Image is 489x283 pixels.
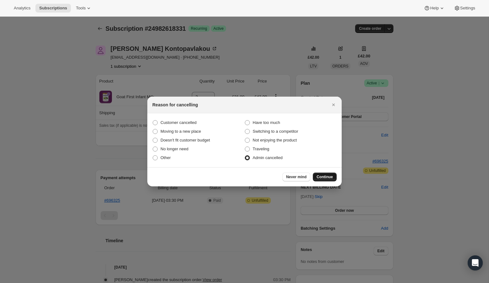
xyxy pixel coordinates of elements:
button: Close [329,100,338,109]
button: Subscriptions [35,4,71,13]
span: Settings [460,6,475,11]
span: Help [430,6,439,11]
span: Analytics [14,6,30,11]
div: Open Intercom Messenger [468,255,483,270]
button: Tools [72,4,96,13]
button: Analytics [10,4,34,13]
span: Switching to a competitor [253,129,298,134]
button: Continue [313,173,337,181]
span: Customer cancelled [160,120,197,125]
span: Admin cancelled [253,155,282,160]
span: Never mind [286,174,307,179]
span: Doesn't fit customer budget [160,138,210,142]
button: Help [420,4,449,13]
button: Never mind [282,173,310,181]
span: Tools [76,6,86,11]
span: Continue [317,174,333,179]
button: Settings [450,4,479,13]
span: Not enjoying the product [253,138,297,142]
span: Have too much [253,120,280,125]
span: Subscriptions [39,6,67,11]
h2: Reason for cancelling [152,102,198,108]
span: No longer need [160,147,188,151]
span: Moving to a new place [160,129,201,134]
span: Other [160,155,171,160]
span: Traveling [253,147,269,151]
